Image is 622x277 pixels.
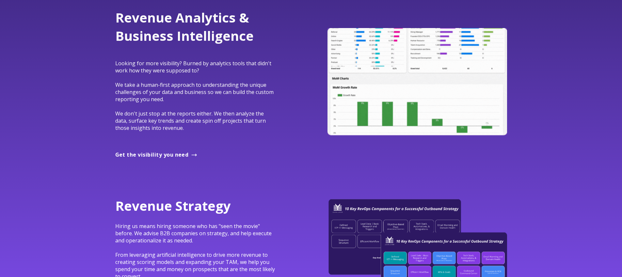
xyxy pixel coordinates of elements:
span: Revenue Analytics & Business Intelligence [115,8,254,45]
span: Looking for more visibility? Burned by analytics tools that didn't work how they were supposed to... [115,60,274,131]
a: Get the visibility you need [115,152,198,158]
span: Get the visibility you need [115,151,189,158]
span: Revenue Strategy [115,197,231,215]
img: Looker Demo Environment [327,28,507,136]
